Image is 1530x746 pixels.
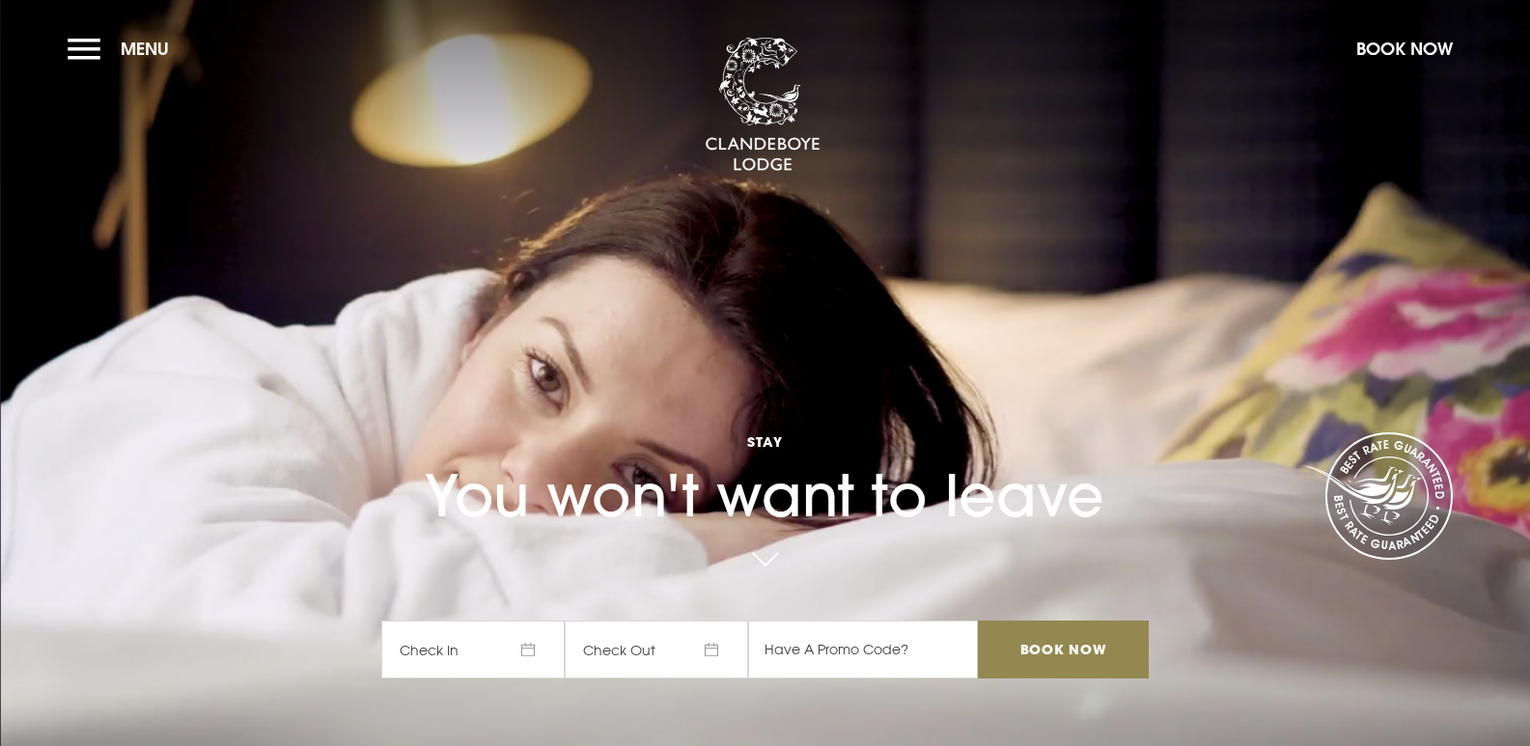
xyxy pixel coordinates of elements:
[381,384,1148,530] h1: You won't want to leave
[705,38,821,173] img: Clandeboye Lodge
[381,621,565,678] span: Check In
[121,38,169,60] span: Menu
[565,621,748,678] span: Check Out
[381,432,1148,451] span: Stay
[1347,28,1462,69] button: Book Now
[68,28,179,69] button: Menu
[748,621,978,678] input: Have A Promo Code?
[978,621,1148,678] input: Book Now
